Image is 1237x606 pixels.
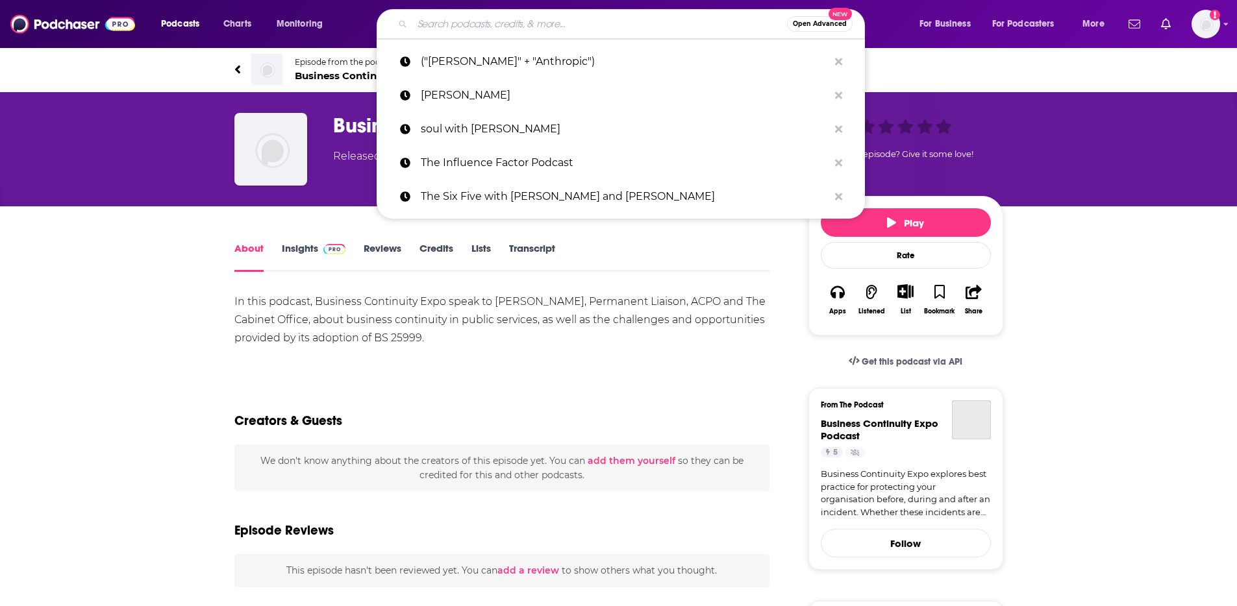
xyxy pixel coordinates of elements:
[333,113,788,138] h1: Business Continuity Podcast 4
[377,180,865,213] a: The Six Five with [PERSON_NAME] and [PERSON_NAME]
[1082,15,1105,33] span: More
[838,346,973,378] a: Get this podcast via API
[282,242,346,272] a: InsightsPodchaser Pro
[984,14,1073,34] button: open menu
[887,217,924,229] span: Play
[1156,13,1176,35] a: Show notifications dropdown
[234,242,264,272] a: About
[793,21,847,27] span: Open Advanced
[412,14,787,34] input: Search podcasts, credits, & more...
[377,45,865,79] a: ("[PERSON_NAME]" + "Anthropic")
[364,242,401,272] a: Reviews
[277,15,323,33] span: Monitoring
[829,308,846,315] div: Apps
[10,12,135,36] img: Podchaser - Follow, Share and Rate Podcasts
[509,242,555,272] a: Transcript
[838,149,973,159] span: Good episode? Give it some love!
[952,400,991,439] a: Business Continuity Expo Podcast
[888,276,922,323] div: Show More ButtonList
[821,417,938,442] a: Business Continuity Expo Podcast
[421,45,829,79] p: ("Dario Amodei" + "Anthropic")
[992,15,1055,33] span: For Podcasters
[901,307,911,315] div: List
[260,455,743,481] span: We don't know anything about the creators of this episode yet . You can so they can be credited f...
[234,54,619,85] a: Business Continuity Expo PodcastEpisode from the podcastBusiness Continuity Expo Podcast5
[919,15,971,33] span: For Business
[333,149,416,164] div: Released [DATE]
[821,529,991,557] button: Follow
[215,14,259,34] a: Charts
[829,8,852,20] span: New
[1192,10,1220,38] button: Show profile menu
[421,112,829,146] p: soul with andrea lynn
[286,564,717,576] span: This episode hasn't been reviewed yet. You can to show others what you thought.
[295,69,492,82] span: Business Continuity Expo Podcast
[268,14,340,34] button: open menu
[821,400,981,409] h3: From The Podcast
[833,446,838,459] span: 5
[862,356,962,367] span: Get this podcast via API
[234,413,342,429] h2: Creators & Guests
[965,308,982,315] div: Share
[234,522,334,539] h3: Episode Reviews
[858,308,885,315] div: Listened
[1123,13,1145,35] a: Show notifications dropdown
[821,468,991,518] a: Business Continuity Expo explores best practice for protecting your organisation before, during a...
[1192,10,1220,38] span: Logged in as Marketing09
[1210,10,1220,20] svg: Add a profile image
[389,9,877,39] div: Search podcasts, credits, & more...
[421,79,829,112] p: dario amodei
[924,308,955,315] div: Bookmark
[956,276,990,323] button: Share
[471,242,491,272] a: Lists
[923,276,956,323] button: Bookmark
[421,180,829,213] p: The Six Five with Patrick Moorhead and Daniel Newman
[787,16,853,32] button: Open AdvancedNew
[161,15,199,33] span: Podcasts
[821,242,991,269] div: Rate
[497,563,559,577] button: add a review
[251,54,282,85] img: Business Continuity Expo Podcast
[588,455,675,466] button: add them yourself
[1192,10,1220,38] img: User Profile
[377,146,865,180] a: The Influence Factor Podcast
[377,112,865,146] a: soul with [PERSON_NAME]
[910,14,987,34] button: open menu
[152,14,216,34] button: open menu
[1073,14,1121,34] button: open menu
[421,146,829,180] p: The Influence Factor Podcast
[821,208,991,237] button: Play
[855,276,888,323] button: Listened
[821,276,855,323] button: Apps
[295,57,492,67] span: Episode from the podcast
[223,15,251,33] span: Charts
[234,293,770,347] div: In this podcast, Business Continuity Expo speak to [PERSON_NAME], Permanent Liaison, ACPO and The...
[419,242,453,272] a: Credits
[234,113,307,186] img: Business Continuity Podcast 4
[892,284,919,298] button: Show More Button
[323,244,346,254] img: Podchaser Pro
[821,447,843,457] a: 5
[377,79,865,112] a: [PERSON_NAME]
